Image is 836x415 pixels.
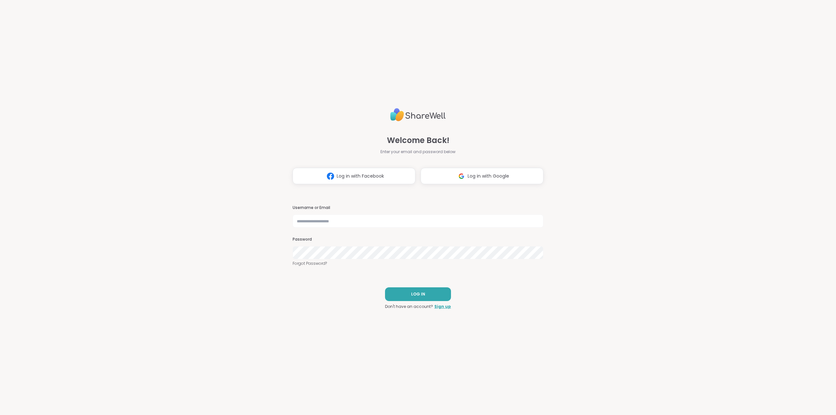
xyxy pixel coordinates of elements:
[380,149,456,155] span: Enter your email and password below
[387,135,449,146] span: Welcome Back!
[455,170,468,182] img: ShareWell Logomark
[434,304,451,310] a: Sign up
[385,287,451,301] button: LOG IN
[293,261,543,266] a: Forgot Password?
[293,237,543,242] h3: Password
[293,168,415,184] button: Log in with Facebook
[324,170,337,182] img: ShareWell Logomark
[337,173,384,180] span: Log in with Facebook
[411,291,425,297] span: LOG IN
[293,205,543,211] h3: Username or Email
[390,105,446,124] img: ShareWell Logo
[468,173,509,180] span: Log in with Google
[421,168,543,184] button: Log in with Google
[385,304,433,310] span: Don't have an account?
